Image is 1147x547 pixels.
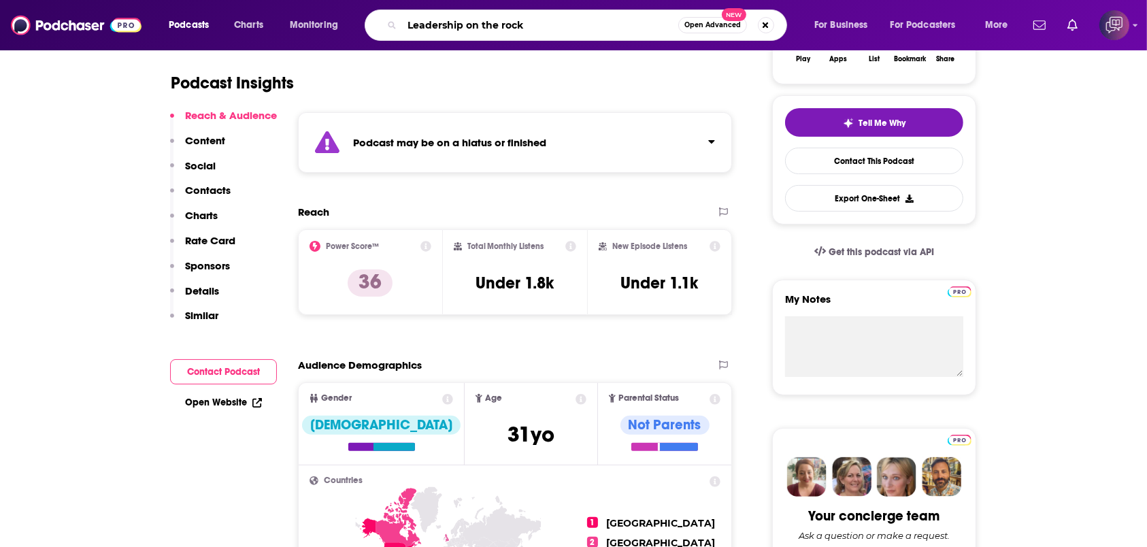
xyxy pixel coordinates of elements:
[476,273,554,293] h3: Under 1.8k
[185,184,231,197] p: Contacts
[948,286,971,297] img: Podchaser Pro
[1099,10,1129,40] button: Show profile menu
[948,433,971,446] a: Pro website
[618,394,679,403] span: Parental Status
[922,457,961,497] img: Jon Profile
[378,10,800,41] div: Search podcasts, credits, & more...
[843,118,854,129] img: tell me why sparkle
[882,14,976,36] button: open menu
[170,159,216,184] button: Social
[678,17,747,33] button: Open AdvancedNew
[485,394,502,403] span: Age
[298,112,732,173] section: Click to expand status details
[830,55,848,63] div: Apps
[1028,14,1051,37] a: Show notifications dropdown
[170,109,277,134] button: Reach & Audience
[185,309,218,322] p: Similar
[612,242,687,251] h2: New Episode Listens
[170,259,230,284] button: Sponsors
[290,16,338,35] span: Monitoring
[159,14,227,36] button: open menu
[402,14,678,36] input: Search podcasts, credits, & more...
[869,55,880,63] div: List
[799,530,950,541] div: Ask a question or make a request.
[185,109,277,122] p: Reach & Audience
[809,508,940,525] div: Your concierge team
[348,269,393,297] p: 36
[234,16,263,35] span: Charts
[225,14,271,36] a: Charts
[829,246,934,258] span: Get this podcast via API
[170,184,231,209] button: Contacts
[796,55,810,63] div: Play
[298,359,422,371] h2: Audience Demographics
[948,284,971,297] a: Pro website
[280,14,356,36] button: open menu
[891,16,956,35] span: For Podcasters
[621,273,699,293] h3: Under 1.1k
[170,234,235,259] button: Rate Card
[936,55,954,63] div: Share
[185,397,262,408] a: Open Website
[785,293,963,316] label: My Notes
[1062,14,1083,37] a: Show notifications dropdown
[11,12,142,38] img: Podchaser - Follow, Share and Rate Podcasts
[185,159,216,172] p: Social
[324,476,363,485] span: Countries
[985,16,1008,35] span: More
[787,457,827,497] img: Sydney Profile
[803,235,945,269] a: Get this podcast via API
[722,8,746,21] span: New
[948,435,971,446] img: Podchaser Pro
[814,16,868,35] span: For Business
[171,73,294,93] h1: Podcast Insights
[321,394,352,403] span: Gender
[170,284,219,310] button: Details
[587,517,598,528] span: 1
[620,416,710,435] div: Not Parents
[785,148,963,174] a: Contact This Podcast
[170,134,225,159] button: Content
[185,259,230,272] p: Sponsors
[1099,10,1129,40] span: Logged in as corioliscompany
[785,185,963,212] button: Export One-Sheet
[185,234,235,247] p: Rate Card
[805,14,885,36] button: open menu
[302,416,461,435] div: [DEMOGRAPHIC_DATA]
[508,421,554,448] span: 31 yo
[877,457,916,497] img: Jules Profile
[785,108,963,137] button: tell me why sparkleTell Me Why
[185,284,219,297] p: Details
[298,205,329,218] h2: Reach
[976,14,1025,36] button: open menu
[1099,10,1129,40] img: User Profile
[467,242,544,251] h2: Total Monthly Listens
[353,136,546,149] strong: Podcast may be on a hiatus or finished
[684,22,741,29] span: Open Advanced
[859,118,906,129] span: Tell Me Why
[185,134,225,147] p: Content
[326,242,379,251] h2: Power Score™
[606,517,715,529] span: [GEOGRAPHIC_DATA]
[170,209,218,234] button: Charts
[170,359,277,384] button: Contact Podcast
[170,309,218,334] button: Similar
[894,55,926,63] div: Bookmark
[185,209,218,222] p: Charts
[169,16,209,35] span: Podcasts
[832,457,871,497] img: Barbara Profile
